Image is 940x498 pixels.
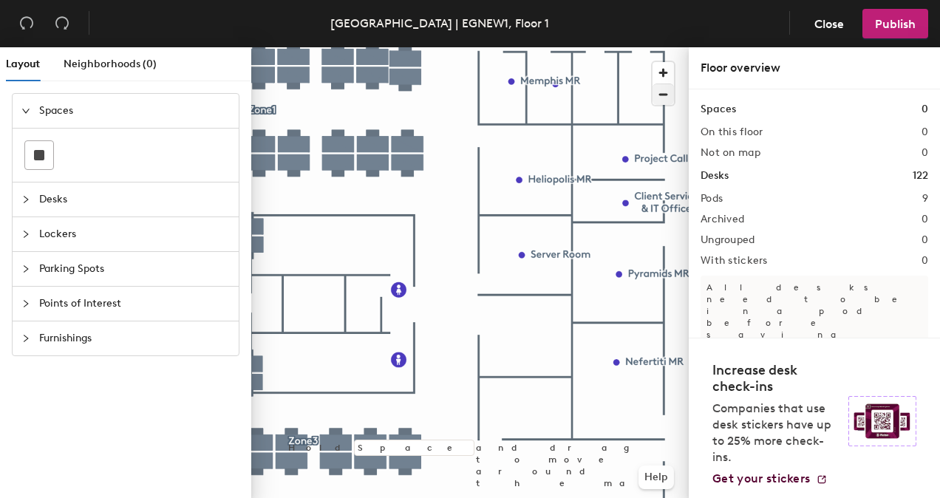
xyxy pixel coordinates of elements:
[701,126,763,138] h2: On this floor
[875,17,916,31] span: Publish
[21,195,30,204] span: collapsed
[922,214,928,225] h2: 0
[701,276,928,347] p: All desks need to be in a pod before saving
[638,465,674,489] button: Help
[64,58,157,70] span: Neighborhoods (0)
[712,471,828,486] a: Get your stickers
[701,193,723,205] h2: Pods
[21,299,30,308] span: collapsed
[913,168,928,184] h1: 122
[712,400,839,465] p: Companies that use desk stickers have up to 25% more check-ins.
[39,287,230,321] span: Points of Interest
[39,217,230,251] span: Lockers
[862,9,928,38] button: Publish
[922,101,928,117] h1: 0
[701,101,736,117] h1: Spaces
[21,106,30,115] span: expanded
[39,252,230,286] span: Parking Spots
[39,94,230,128] span: Spaces
[21,230,30,239] span: collapsed
[802,9,856,38] button: Close
[701,214,744,225] h2: Archived
[701,234,755,246] h2: Ungrouped
[701,147,760,159] h2: Not on map
[814,17,844,31] span: Close
[922,126,928,138] h2: 0
[922,234,928,246] h2: 0
[39,321,230,355] span: Furnishings
[848,396,916,446] img: Sticker logo
[12,9,41,38] button: Undo (⌘ + Z)
[330,14,549,33] div: [GEOGRAPHIC_DATA] | EGNEW1, Floor 1
[47,9,77,38] button: Redo (⌘ + ⇧ + Z)
[922,147,928,159] h2: 0
[922,193,928,205] h2: 9
[6,58,40,70] span: Layout
[701,168,729,184] h1: Desks
[21,265,30,273] span: collapsed
[19,16,34,30] span: undo
[712,471,810,485] span: Get your stickers
[922,255,928,267] h2: 0
[712,362,839,395] h4: Increase desk check-ins
[39,183,230,216] span: Desks
[701,59,928,77] div: Floor overview
[701,255,768,267] h2: With stickers
[21,334,30,343] span: collapsed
